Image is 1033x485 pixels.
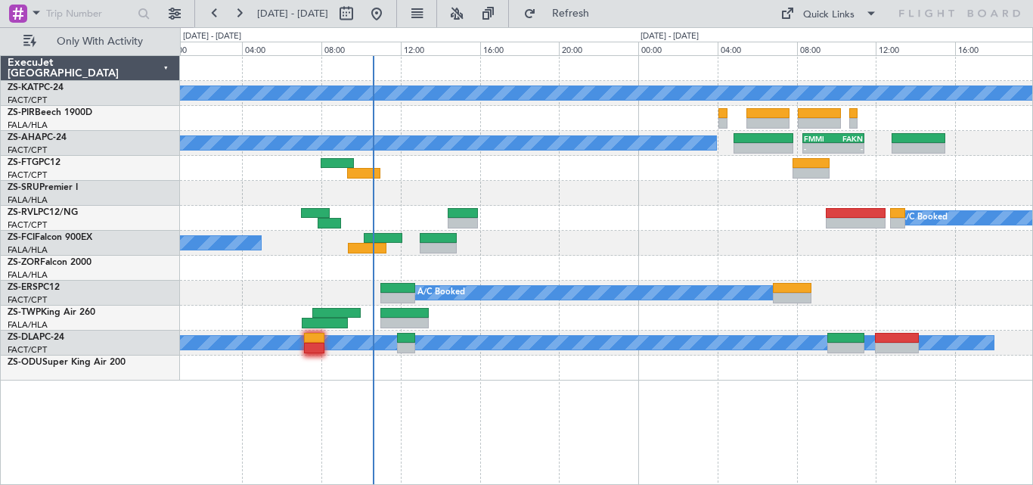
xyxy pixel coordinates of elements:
[8,83,64,92] a: ZS-KATPC-24
[539,8,603,19] span: Refresh
[773,2,885,26] button: Quick Links
[417,281,465,304] div: A/C Booked
[900,207,948,229] div: A/C Booked
[559,42,638,55] div: 20:00
[8,219,47,231] a: FACT/CPT
[257,7,328,20] span: [DATE] - [DATE]
[8,208,78,217] a: ZS-RVLPC12/NG
[8,95,47,106] a: FACT/CPT
[8,233,35,242] span: ZS-FCI
[8,283,38,292] span: ZS-ERS
[8,133,42,142] span: ZS-AHA
[8,108,92,117] a: ZS-PIRBeech 1900D
[8,333,39,342] span: ZS-DLA
[638,42,718,55] div: 00:00
[163,42,243,55] div: 00:00
[804,144,833,153] div: -
[8,308,95,317] a: ZS-TWPKing Air 260
[8,258,92,267] a: ZS-ZORFalcon 2000
[8,194,48,206] a: FALA/HLA
[39,36,160,47] span: Only With Activity
[8,258,40,267] span: ZS-ZOR
[8,108,35,117] span: ZS-PIR
[242,42,321,55] div: 04:00
[8,358,42,367] span: ZS-ODU
[8,308,41,317] span: ZS-TWP
[321,42,401,55] div: 08:00
[876,42,955,55] div: 12:00
[401,42,480,55] div: 12:00
[8,145,47,156] a: FACT/CPT
[8,294,47,306] a: FACT/CPT
[8,169,47,181] a: FACT/CPT
[833,144,863,153] div: -
[8,133,67,142] a: ZS-AHAPC-24
[516,2,607,26] button: Refresh
[641,30,699,43] div: [DATE] - [DATE]
[8,344,47,356] a: FACT/CPT
[797,42,876,55] div: 08:00
[8,244,48,256] a: FALA/HLA
[183,30,241,43] div: [DATE] - [DATE]
[8,183,39,192] span: ZS-SRU
[8,269,48,281] a: FALA/HLA
[718,42,797,55] div: 04:00
[8,208,38,217] span: ZS-RVL
[8,333,64,342] a: ZS-DLAPC-24
[8,283,60,292] a: ZS-ERSPC12
[8,120,48,131] a: FALA/HLA
[46,2,133,25] input: Trip Number
[804,134,833,143] div: FMMI
[8,319,48,331] a: FALA/HLA
[8,158,39,167] span: ZS-FTG
[8,358,126,367] a: ZS-ODUSuper King Air 200
[17,30,164,54] button: Only With Activity
[833,134,863,143] div: FAKN
[480,42,560,55] div: 16:00
[8,158,60,167] a: ZS-FTGPC12
[8,233,92,242] a: ZS-FCIFalcon 900EX
[8,183,78,192] a: ZS-SRUPremier I
[803,8,855,23] div: Quick Links
[8,83,39,92] span: ZS-KAT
